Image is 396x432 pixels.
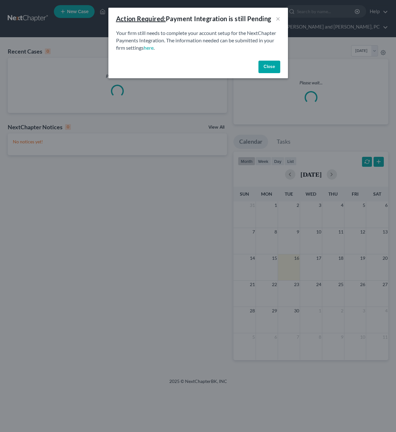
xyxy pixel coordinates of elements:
[276,15,280,22] button: ×
[116,15,166,22] u: Action Required:
[116,30,280,52] p: Your firm still needs to complete your account setup for the NextChapter Payments Integration. Th...
[144,45,154,51] a: here
[258,61,280,73] button: Close
[116,14,271,23] div: Payment Integration is still Pending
